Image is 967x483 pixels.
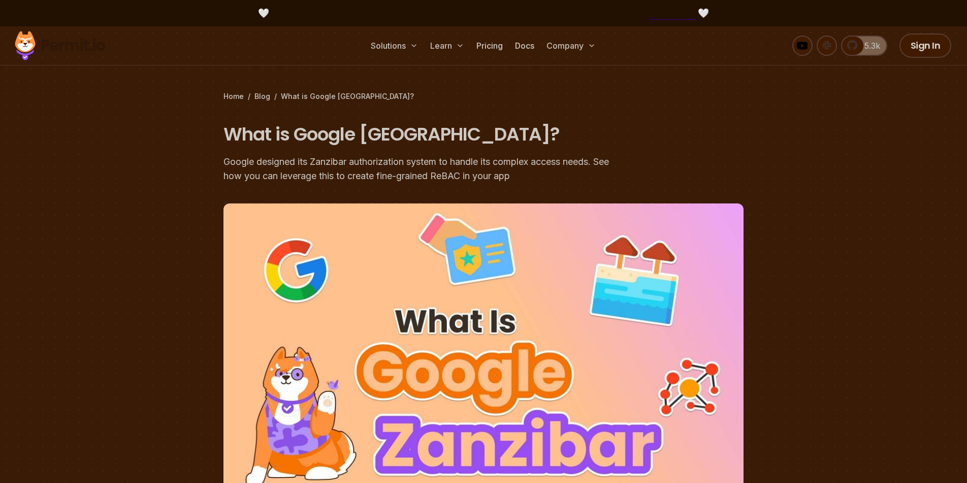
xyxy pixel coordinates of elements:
[10,28,110,63] img: Permit logo
[254,91,270,101] a: Blog
[367,36,422,56] button: Solutions
[272,7,695,20] span: [DOMAIN_NAME] - Permit's New Platform for Enterprise-Grade AI Agent Security |
[223,91,744,101] div: / /
[223,122,614,147] h1: What is Google [GEOGRAPHIC_DATA]?
[223,91,244,101] a: Home
[542,36,600,56] button: Company
[899,33,952,58] a: Sign In
[24,6,943,20] div: 🤍 🤍
[426,36,468,56] button: Learn
[858,40,880,52] span: 5.3k
[650,7,695,20] a: Try it here
[223,155,614,183] div: Google designed its Zanzibar authorization system to handle its complex access needs. See how you...
[511,36,538,56] a: Docs
[841,36,887,56] a: 5.3k
[472,36,507,56] a: Pricing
